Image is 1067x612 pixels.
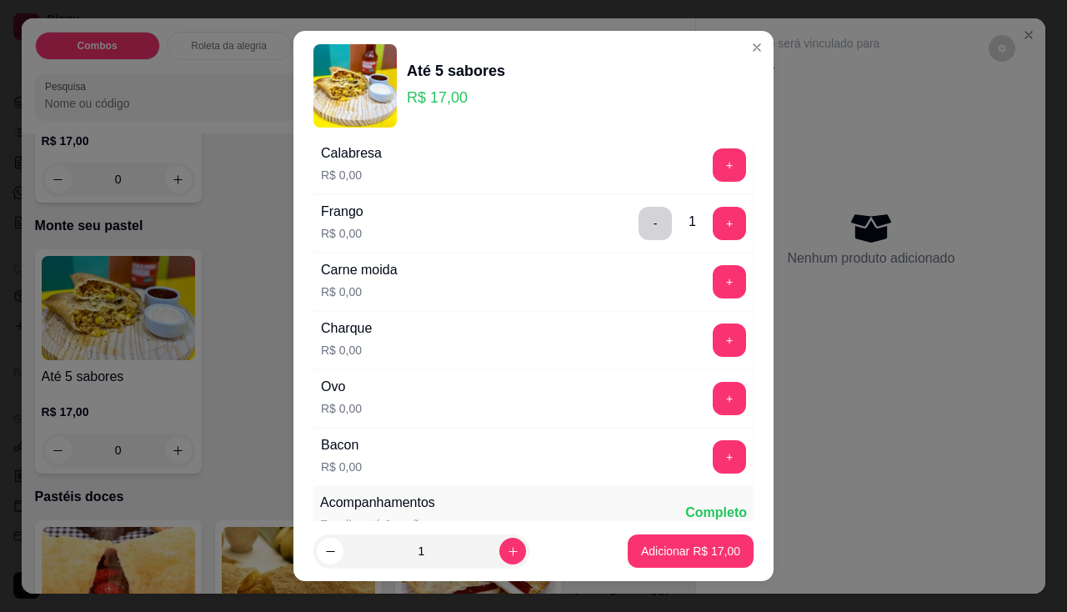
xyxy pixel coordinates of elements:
button: add [713,324,746,357]
div: Carne moida [321,260,398,280]
p: R$ 0,00 [321,459,362,475]
button: increase-product-quantity [499,538,526,564]
div: Bacon [321,435,362,455]
p: Adicionar R$ 17,00 [641,543,740,559]
p: R$ 17,00 [407,86,505,109]
div: Até 5 sabores [407,59,505,83]
img: product-image [313,44,397,128]
button: delete [639,207,672,240]
div: Ovo [321,377,362,397]
p: R$ 0,00 [321,167,382,183]
button: Close [744,34,770,61]
button: add [713,148,746,182]
p: R$ 0,00 [321,283,398,300]
button: add [713,440,746,474]
div: Completo [685,503,747,523]
button: add [713,207,746,240]
button: add [713,265,746,298]
button: add [713,382,746,415]
div: Frango [321,202,363,222]
p: R$ 0,00 [321,342,372,359]
div: Calabresa [321,143,382,163]
button: decrease-product-quantity [317,538,343,564]
div: Escolha até 6 opções [320,516,435,533]
div: Charque [321,319,372,339]
div: Acompanhamentos [320,493,435,513]
p: R$ 0,00 [321,225,363,242]
button: Adicionar R$ 17,00 [628,534,754,568]
div: 1 [689,212,696,232]
p: R$ 0,00 [321,400,362,417]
